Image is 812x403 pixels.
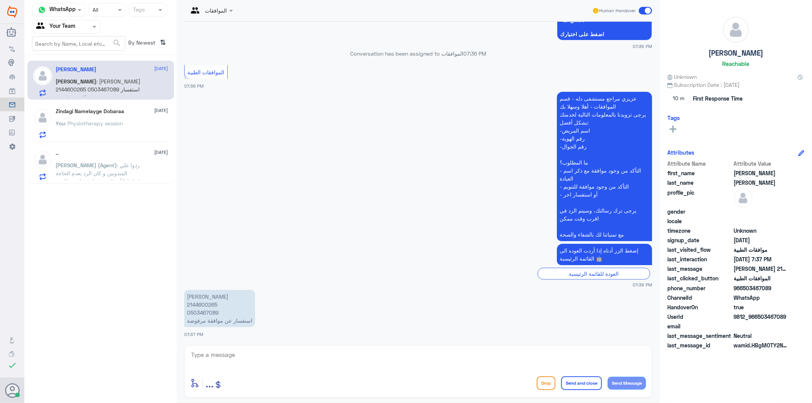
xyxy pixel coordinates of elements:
span: last_name [667,179,732,187]
span: locale [667,217,732,225]
span: Attribute Value [734,160,789,168]
span: : Physiotherapy session [65,120,123,126]
span: 07:36 PM [633,281,652,288]
span: null [734,322,789,330]
span: profile_pic [667,189,732,206]
img: defaultAdmin.png [734,189,753,208]
button: Drop [537,376,555,390]
span: last_clicked_button [667,274,732,282]
span: 0 [734,332,789,340]
span: [PERSON_NAME] [56,78,97,85]
img: defaultAdmin.png [723,17,749,43]
span: last_message_sentiment [667,332,732,340]
h5: [PERSON_NAME] [708,49,763,58]
span: [DATE] [155,149,168,156]
span: موافقات الطبية [734,246,789,254]
span: last_message_id [667,341,732,349]
span: 2 [734,294,789,302]
span: You [56,120,65,126]
span: 10 m [667,92,690,106]
input: Search by Name, Local etc… [32,37,125,50]
span: timezone [667,227,732,235]
span: الموافقات الطبية [188,69,225,75]
img: defaultAdmin.png [33,108,52,127]
p: Conversation has been assigned to الموافقات [184,50,652,58]
span: Human Handover [600,7,636,14]
span: gender [667,208,732,216]
span: 07:36 PM [184,83,204,88]
img: defaultAdmin.png [33,66,52,85]
span: Unknown [667,73,697,81]
span: [DATE] [155,65,168,72]
button: Avatar [5,383,19,398]
span: last_interaction [667,255,732,263]
span: Attribute Name [667,160,732,168]
span: First Response Time [693,94,743,102]
button: Send Message [608,377,646,390]
img: Widebot Logo [7,6,17,18]
p: 20/8/2025, 7:36 PM [557,92,652,241]
span: الموافقات الطبية [734,274,789,282]
span: 2025-08-20T16:37:42.61Z [734,255,789,263]
p: 20/8/2025, 7:36 PM [557,244,652,265]
img: defaultAdmin.png [33,150,52,169]
span: signup_date [667,236,732,244]
h6: Reachable [723,60,750,67]
h6: Attributes [667,149,694,156]
button: search [112,37,121,50]
div: العودة للقائمة الرئيسية [538,268,650,280]
span: email [667,322,732,330]
span: 07:37 PM [184,332,203,337]
h5: Omar Bin Jahlan [56,66,97,73]
span: : [PERSON_NAME] 2144600265 0503467089 استفسار عن موافقة مرفوضة [56,78,141,101]
h6: Tags [667,114,680,121]
span: اضغط على اختيارك [560,31,649,37]
span: Unknown [734,227,789,235]
span: last_message [667,265,732,273]
span: ChannelId [667,294,732,302]
button: Send and close [561,376,602,390]
span: Omar [734,169,789,177]
span: first_name [667,169,732,177]
img: yourTeam.svg [36,21,48,32]
span: حنان عبدالله محمد 2144600265 0503467089 استفسار عن موافقة مرفوضة [734,265,789,273]
span: null [734,217,789,225]
span: Bin Jahlan [734,179,789,187]
span: search [112,38,121,48]
h5: Zindagi Namelayge Dobaraa [56,108,124,115]
span: [DATE] [155,107,168,114]
span: wamid.HBgMOTY2NTAzNDY3MDg5FQIAEhgUM0FCRDI5NDZCMTA4OTI1RkNDMzQA [734,341,789,349]
span: null [734,208,789,216]
img: whatsapp.png [36,4,48,16]
span: ... [206,376,214,390]
button: ... [206,374,214,392]
span: 07:36 PM [463,50,486,57]
span: 07:36 PM [633,43,652,50]
i: ⇅ [160,36,166,49]
span: 9812_966503467089 [734,313,789,321]
span: By Newest [125,36,157,51]
i: check [8,361,17,370]
span: : ردوا علي المندوبين و كان الرد بعدم الحاجة لتطيط الأعصاب و يحتاجون اشعة للقدم [56,162,140,184]
p: 20/8/2025, 7:37 PM [184,290,255,327]
span: phone_number [667,284,732,292]
span: last_visited_flow [667,246,732,254]
div: Tags [132,5,145,15]
span: HandoverOn [667,303,732,311]
span: 966503467089 [734,284,789,292]
span: [PERSON_NAME] (Agent) [56,162,117,168]
span: true [734,303,789,311]
span: Subscription Date : [DATE] [667,81,804,89]
span: 2025-08-20T16:36:27.44Z [734,236,789,244]
span: UserId [667,313,732,321]
h5: .. [56,150,59,157]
